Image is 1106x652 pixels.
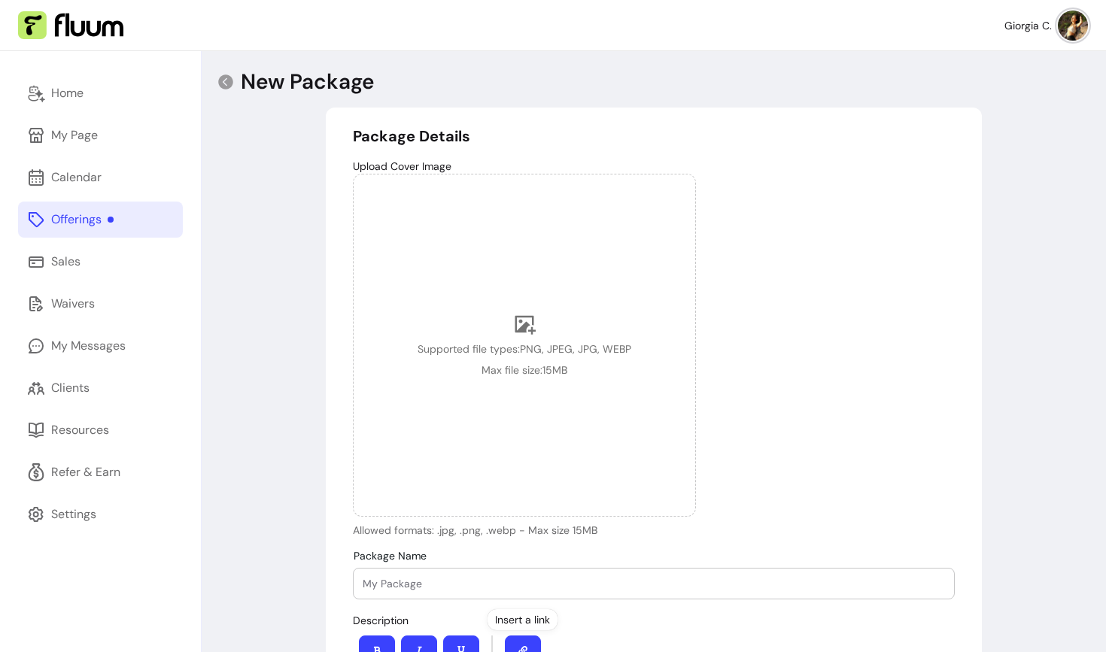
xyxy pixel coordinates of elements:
[51,463,120,481] div: Refer & Earn
[488,609,558,630] div: Insert a link
[353,159,955,174] p: Upload Cover Image
[18,370,183,406] a: Clients
[18,75,183,111] a: Home
[18,117,183,153] a: My Page
[51,421,109,439] div: Resources
[51,126,98,144] div: My Page
[51,168,102,187] div: Calendar
[1004,11,1088,41] button: avatarGiorgia C.
[18,202,183,238] a: Offerings
[51,295,95,313] div: Waivers
[353,614,409,627] span: Description
[353,174,696,517] div: Supported file types:PNG, JPEG, JPG, WEBPMax file size:15MB
[363,576,945,591] input: Package Name
[353,126,955,147] h5: Package Details
[1004,18,1052,33] span: Giorgia C.
[18,496,183,532] a: Settings
[51,84,84,102] div: Home
[51,253,81,271] div: Sales
[18,159,183,196] a: Calendar
[18,286,183,322] a: Waivers
[18,11,123,40] img: Fluum Logo
[51,211,114,229] div: Offerings
[353,523,696,538] p: Allowed formats: .jpg, .png, .webp - Max size 15MB
[18,244,183,280] a: Sales
[51,379,90,397] div: Clients
[18,328,183,364] a: My Messages
[241,68,375,96] p: New Package
[354,549,427,563] span: Package Name
[18,454,183,490] a: Refer & Earn
[51,505,96,523] div: Settings
[418,341,631,356] span: Supported file types: PNG, JPEG, JPG, WEBP
[482,362,567,378] span: Max file size: 15 MB
[1058,11,1088,41] img: avatar
[51,337,126,355] div: My Messages
[18,412,183,448] a: Resources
